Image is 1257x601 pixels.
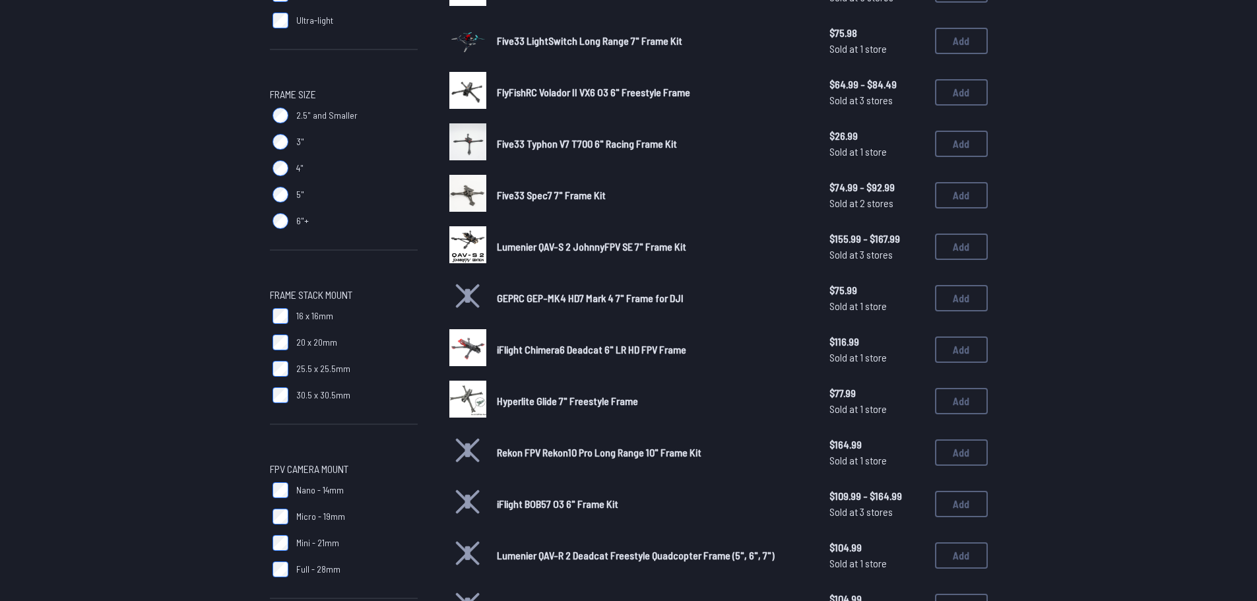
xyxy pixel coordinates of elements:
[829,92,924,108] span: Sold at 3 stores
[935,79,988,106] button: Add
[296,389,350,402] span: 30.5 x 30.5mm
[273,160,288,176] input: 4"
[449,72,486,109] img: image
[273,561,288,577] input: Full - 28mm
[497,137,677,150] span: Five33 Typhon V7 T700 6" Racing Frame Kit
[935,542,988,569] button: Add
[273,13,288,28] input: Ultra-light
[296,109,358,122] span: 2.5" and Smaller
[935,491,988,517] button: Add
[497,393,808,409] a: Hyperlite Glide 7" Freestyle Frame
[497,343,686,356] span: iFlight Chimera6 Deadcat 6" LR HD FPV Frame
[270,86,316,102] span: Frame Size
[829,540,924,555] span: $104.99
[273,108,288,123] input: 2.5" and Smaller
[935,439,988,466] button: Add
[497,187,808,203] a: Five33 Spec7 7" Frame Kit
[829,247,924,263] span: Sold at 3 stores
[449,329,486,370] a: image
[497,395,638,407] span: Hyperlite Glide 7" Freestyle Frame
[497,86,690,98] span: FlyFishRC Volador II VX6 O3 6" Freestyle Frame
[497,446,701,459] span: Rekon FPV Rekon10 Pro Long Range 10" Frame Kit
[273,308,288,324] input: 16 x 16mm
[829,453,924,468] span: Sold at 1 store
[497,136,808,152] a: Five33 Typhon V7 T700 6" Racing Frame Kit
[829,298,924,314] span: Sold at 1 store
[497,548,808,563] a: Lumenier QAV-R 2 Deadcat Freestyle Quadcopter Frame (5", 6", 7")
[935,28,988,54] button: Add
[270,461,348,477] span: FPV Camera Mount
[296,162,304,175] span: 4"
[273,535,288,551] input: Mini - 21mm
[829,25,924,41] span: $75.98
[497,549,775,561] span: Lumenier QAV-R 2 Deadcat Freestyle Quadcopter Frame (5", 6", 7")
[497,292,684,304] span: GEPRC GEP-MK4 HD7 Mark 4 7" Frame for DJI
[296,536,339,550] span: Mini - 21mm
[935,388,988,414] button: Add
[296,484,344,497] span: Nano - 14mm
[449,15,486,64] img: image
[273,134,288,150] input: 3"
[273,213,288,229] input: 6"+
[449,381,486,418] img: image
[497,497,618,510] span: iFlight BOB57 O3 6" Frame Kit
[497,290,808,306] a: GEPRC GEP-MK4 HD7 Mark 4 7" Frame for DJI
[296,563,340,576] span: Full - 28mm
[829,385,924,401] span: $77.99
[296,336,337,349] span: 20 x 20mm
[935,182,988,208] button: Add
[829,334,924,350] span: $116.99
[296,510,345,523] span: Micro - 19mm
[829,437,924,453] span: $164.99
[935,285,988,311] button: Add
[497,342,808,358] a: iFlight Chimera6 Deadcat 6" LR HD FPV Frame
[449,175,486,212] img: image
[449,123,486,160] img: image
[449,20,486,61] a: image
[497,445,808,460] a: Rekon FPV Rekon10 Pro Long Range 10" Frame Kit
[296,309,333,323] span: 16 x 16mm
[449,329,486,366] img: image
[497,189,606,201] span: Five33 Spec7 7" Frame Kit
[449,226,486,263] img: image
[449,123,486,164] a: image
[935,131,988,157] button: Add
[497,34,682,47] span: Five33 LightSwitch Long Range 7" Frame Kit
[270,287,352,303] span: Frame Stack Mount
[273,334,288,350] input: 20 x 20mm
[296,214,309,228] span: 6"+
[296,135,304,148] span: 3"
[829,350,924,365] span: Sold at 1 store
[273,509,288,524] input: Micro - 19mm
[273,187,288,203] input: 5"
[829,41,924,57] span: Sold at 1 store
[296,362,350,375] span: 25.5 x 25.5mm
[829,179,924,195] span: $74.99 - $92.99
[273,361,288,377] input: 25.5 x 25.5mm
[935,336,988,363] button: Add
[935,234,988,260] button: Add
[449,72,486,113] a: image
[296,188,304,201] span: 5"
[829,231,924,247] span: $155.99 - $167.99
[829,401,924,417] span: Sold at 1 store
[497,84,808,100] a: FlyFishRC Volador II VX6 O3 6" Freestyle Frame
[829,144,924,160] span: Sold at 1 store
[829,77,924,92] span: $64.99 - $84.49
[497,496,808,512] a: iFlight BOB57 O3 6" Frame Kit
[829,504,924,520] span: Sold at 3 stores
[273,482,288,498] input: Nano - 14mm
[497,239,808,255] a: Lumenier QAV-S 2 JohnnyFPV SE 7" Frame Kit
[449,381,486,422] a: image
[829,128,924,144] span: $26.99
[829,488,924,504] span: $109.99 - $164.99
[829,555,924,571] span: Sold at 1 store
[449,226,486,267] a: image
[497,240,686,253] span: Lumenier QAV-S 2 JohnnyFPV SE 7" Frame Kit
[829,195,924,211] span: Sold at 2 stores
[273,387,288,403] input: 30.5 x 30.5mm
[296,14,333,27] span: Ultra-light
[829,282,924,298] span: $75.99
[449,175,486,216] a: image
[497,33,808,49] a: Five33 LightSwitch Long Range 7" Frame Kit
